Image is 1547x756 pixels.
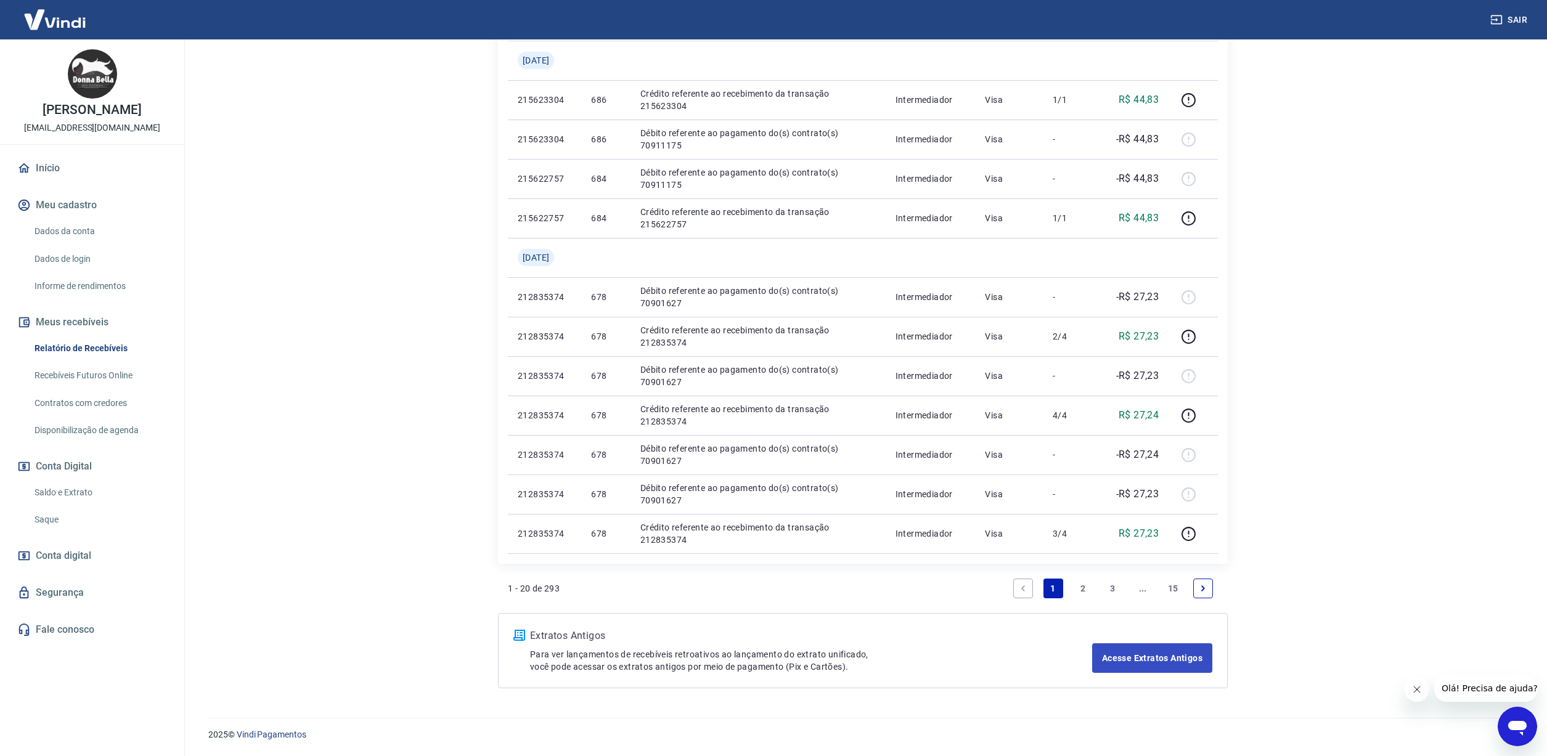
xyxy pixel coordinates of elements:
p: - [1053,291,1089,303]
p: Intermediador [896,488,966,500]
p: - [1053,173,1089,185]
p: 215622757 [518,212,571,224]
p: 684 [591,173,620,185]
p: R$ 44,83 [1119,92,1159,107]
iframe: Botão para abrir a janela de mensagens [1498,707,1537,746]
a: Relatório de Recebíveis [30,336,169,361]
button: Meus recebíveis [15,309,169,336]
p: Débito referente ao pagamento do(s) contrato(s) 70911175 [640,127,876,152]
p: Intermediador [896,94,966,106]
a: Contratos com credores [30,391,169,416]
p: Intermediador [896,527,966,540]
p: Intermediador [896,330,966,343]
p: Débito referente ao pagamento do(s) contrato(s) 70901627 [640,364,876,388]
a: Dados de login [30,246,169,272]
p: Visa [985,449,1033,461]
p: Intermediador [896,409,966,421]
p: Intermediador [896,449,966,461]
p: 1 - 20 de 293 [508,582,560,595]
span: [DATE] [523,54,549,67]
p: Débito referente ao pagamento do(s) contrato(s) 70901627 [640,285,876,309]
a: Page 15 [1163,579,1183,598]
p: Visa [985,527,1033,540]
a: Page 2 [1073,579,1093,598]
a: Jump forward [1133,579,1153,598]
p: 678 [591,527,620,540]
p: Visa [985,291,1033,303]
span: [DATE] [523,251,549,264]
a: Segurança [15,579,169,606]
img: ícone [513,630,525,641]
p: - [1053,488,1089,500]
a: Saque [30,507,169,532]
a: Início [15,155,169,182]
p: 212835374 [518,409,571,421]
p: 212835374 [518,291,571,303]
p: Débito referente ao pagamento do(s) contrato(s) 70901627 [640,442,876,467]
p: 1/1 [1053,94,1089,106]
a: Next page [1193,579,1213,598]
iframe: Fechar mensagem [1405,677,1429,702]
button: Meu cadastro [15,192,169,219]
p: 678 [591,370,620,382]
a: Dados da conta [30,219,169,244]
img: 8b28409f-f43f-490a-a86e-04ac5f20bf19.jpeg [68,49,117,99]
p: - [1053,449,1089,461]
p: 678 [591,291,620,303]
a: Vindi Pagamentos [237,730,306,739]
a: Page 3 [1103,579,1123,598]
p: 3/4 [1053,527,1089,540]
p: Crédito referente ao recebimento da transação 212835374 [640,521,876,546]
p: Visa [985,133,1033,145]
p: -R$ 44,83 [1116,132,1159,147]
iframe: Mensagem da empresa [1434,675,1537,702]
p: 678 [591,409,620,421]
p: Intermediador [896,370,966,382]
p: -R$ 27,23 [1116,290,1159,304]
p: Crédito referente ao recebimento da transação 212835374 [640,324,876,349]
p: Extratos Antigos [530,628,1092,643]
p: 686 [591,94,620,106]
button: Conta Digital [15,453,169,480]
img: Vindi [15,1,95,38]
p: 686 [591,133,620,145]
p: 684 [591,212,620,224]
p: Débito referente ao pagamento do(s) contrato(s) 70901627 [640,482,876,506]
p: 2/4 [1053,330,1089,343]
p: 212835374 [518,370,571,382]
p: -R$ 27,24 [1116,447,1159,462]
p: Intermediador [896,291,966,303]
p: - [1053,133,1089,145]
p: Visa [985,212,1033,224]
p: Visa [985,173,1033,185]
p: 678 [591,449,620,461]
p: R$ 27,24 [1119,408,1159,423]
p: 212835374 [518,527,571,540]
p: Visa [985,370,1033,382]
p: Débito referente ao pagamento do(s) contrato(s) 70911175 [640,166,876,191]
a: Informe de rendimentos [30,274,169,299]
p: Visa [985,330,1033,343]
p: [EMAIL_ADDRESS][DOMAIN_NAME] [24,121,160,134]
p: Crédito referente ao recebimento da transação 215623304 [640,87,876,112]
p: 1/1 [1053,212,1089,224]
span: Olá! Precisa de ajuda? [7,9,104,18]
button: Sair [1488,9,1532,31]
a: Fale conosco [15,616,169,643]
p: -R$ 27,23 [1116,368,1159,383]
a: Recebíveis Futuros Online [30,363,169,388]
p: 215623304 [518,94,571,106]
p: 2025 © [208,728,1517,741]
p: 212835374 [518,488,571,500]
p: Visa [985,488,1033,500]
p: Crédito referente ao recebimento da transação 215622757 [640,206,876,230]
p: Intermediador [896,133,966,145]
a: Saldo e Extrato [30,480,169,505]
a: Page 1 is your current page [1043,579,1063,598]
p: Crédito referente ao recebimento da transação 212835374 [640,403,876,428]
p: R$ 27,23 [1119,329,1159,344]
a: Acesse Extratos Antigos [1092,643,1212,673]
p: 215622757 [518,173,571,185]
p: Visa [985,94,1033,106]
p: Para ver lançamentos de recebíveis retroativos ao lançamento do extrato unificado, você pode aces... [530,648,1092,673]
